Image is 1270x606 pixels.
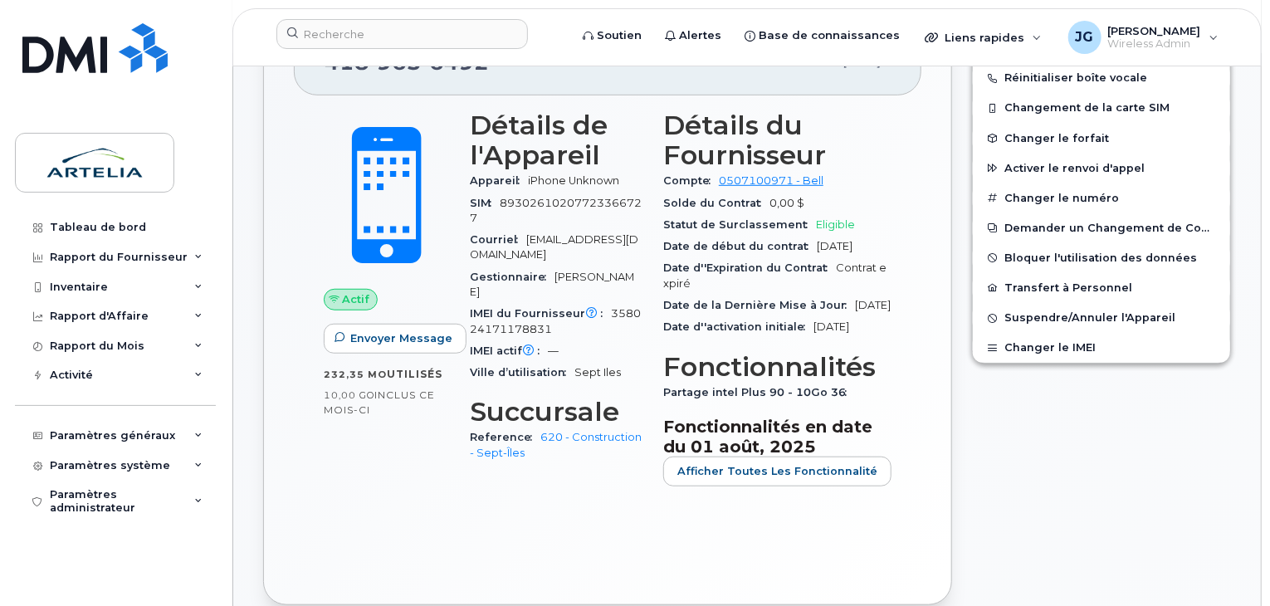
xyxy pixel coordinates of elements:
[817,240,852,252] span: [DATE]
[470,307,641,335] span: 358024171178831
[663,174,719,187] span: Compte
[973,154,1230,183] button: Activer le renvoi d'appel
[663,417,891,457] h3: Fonctionnalités en date du 01 août, 2025
[470,271,554,283] span: Gestionnaire
[470,110,643,170] h3: Détails de l'Appareil
[973,333,1230,363] button: Changer le IMEI
[1004,162,1145,174] span: Activer le renvoi d'appel
[470,307,611,320] span: IMEI du Fournisseur
[973,243,1230,273] button: Bloquer l'utilisation des données
[324,369,387,380] span: 232,35 Mo
[663,110,891,170] h3: Détails du Fournisseur
[470,431,642,458] a: 620 - Construction - Sept-Îles
[1076,27,1094,47] span: JG
[470,233,638,261] span: [EMAIL_ADDRESS][DOMAIN_NAME]
[759,27,900,44] span: Base de connaissances
[973,124,1230,154] button: Changer le forfait
[973,213,1230,243] button: Demander un Changement de Compte
[276,19,528,49] input: Recherche
[663,197,769,209] span: Solde du Contrat
[973,93,1230,123] button: Changement de la carte SIM
[663,386,855,398] span: Partage intel Plus 90 - 10Go 36
[1004,132,1109,144] span: Changer le forfait
[945,31,1024,44] span: Liens rapides
[816,218,855,231] span: Eligible
[663,352,891,382] h3: Fonctionnalités
[470,345,548,357] span: IMEI actif
[813,320,849,333] span: [DATE]
[470,197,500,209] span: SIM
[679,27,721,44] span: Alertes
[350,330,452,346] span: Envoyer Message
[663,240,817,252] span: Date de début du contrat
[769,197,804,209] span: 0,00 $
[663,299,855,311] span: Date de la Dernière Mise à Jour
[343,291,370,307] span: Actif
[324,324,466,354] button: Envoyer Message
[387,368,442,380] span: utilisés
[855,299,891,311] span: [DATE]
[597,27,642,44] span: Soutien
[663,218,816,231] span: Statut de Surclassement
[324,389,374,401] span: 10,00 Go
[548,345,559,357] span: —
[973,273,1230,303] button: Transfert à Personnel
[470,366,574,379] span: Ville d’utilisation
[528,174,619,187] span: iPhone Unknown
[733,19,911,52] a: Base de connaissances
[913,21,1053,54] div: Liens rapides
[470,397,643,427] h3: Succursale
[663,320,813,333] span: Date d''activation initiale
[663,261,887,289] span: Contrat expiré
[663,261,836,274] span: Date d''Expiration du Contrat
[470,233,526,246] span: Courriel
[1057,21,1230,54] div: Justin Gauthier
[1108,24,1201,37] span: [PERSON_NAME]
[470,197,642,224] span: 89302610207723366727
[719,174,823,187] a: 0507100971 - Bell
[973,303,1230,333] button: Suspendre/Annuler l'Appareil
[470,431,540,443] span: Reference
[1004,312,1175,325] span: Suspendre/Annuler l'Appareil
[973,63,1230,93] button: Réinitialiser boîte vocale
[653,19,733,52] a: Alertes
[663,457,891,486] button: Afficher Toutes les Fonctionnalité
[571,19,653,52] a: Soutien
[1108,37,1201,51] span: Wireless Admin
[470,174,528,187] span: Appareil
[973,183,1230,213] button: Changer le numéro
[324,389,435,416] span: inclus ce mois-ci
[677,463,877,479] span: Afficher Toutes les Fonctionnalité
[574,366,621,379] span: Sept Iles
